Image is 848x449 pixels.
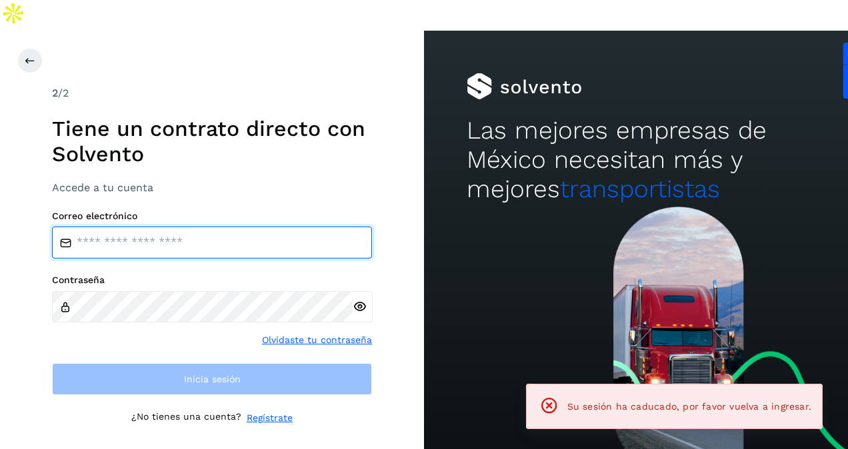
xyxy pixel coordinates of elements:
span: 2 [52,87,58,99]
p: ¿No tienes una cuenta? [131,411,241,425]
label: Contraseña [52,274,372,286]
h2: Las mejores empresas de México necesitan más y mejores [467,116,806,205]
span: Su sesión ha caducado, por favor vuelva a ingresar. [567,401,811,412]
h3: Accede a tu cuenta [52,181,372,194]
a: Olvidaste tu contraseña [262,333,372,347]
label: Correo electrónico [52,211,372,222]
h1: Tiene un contrato directo con Solvento [52,116,372,167]
div: /2 [52,85,372,101]
span: Inicia sesión [184,374,241,384]
a: Regístrate [247,411,293,425]
span: transportistas [560,175,720,203]
button: Inicia sesión [52,363,372,395]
